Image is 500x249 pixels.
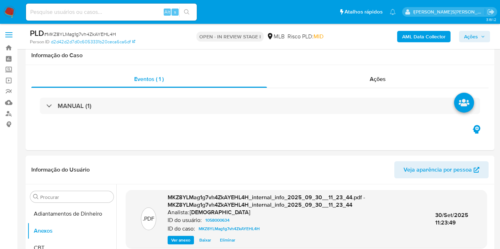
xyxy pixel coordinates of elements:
span: Atalhos rápidos [344,8,383,16]
span: Eventos ( 1 ) [134,75,164,83]
a: Sair [487,8,495,16]
a: Notificações [390,9,396,15]
p: ID do usuário: [168,217,202,224]
button: AML Data Collector [397,31,451,42]
span: 1058000634 [205,216,230,224]
p: .PDF [143,215,154,223]
a: 1058000634 [202,216,232,224]
span: Alt [164,9,170,15]
div: MANUAL (1) [40,98,480,114]
span: Ver anexo [171,237,190,244]
p: Analista: [168,209,189,216]
span: Baixar [199,237,211,244]
b: AML Data Collector [402,31,446,42]
span: 30/Set/2025 11:23:49 [435,211,468,227]
a: d2d42d2d7d0c6053331b20ceca6ca6df [51,39,135,45]
input: Procurar [40,194,111,200]
span: s [174,9,176,15]
span: MID [314,32,323,40]
button: Adiantamentos de Dinheiro [27,205,116,222]
span: Veja aparência por pessoa [404,161,472,178]
h6: [DEMOGRAPHIC_DATA] [190,209,250,216]
span: Risco PLD: [288,33,323,40]
button: Ver anexo [168,236,194,244]
p: OPEN - IN REVIEW STAGE I [196,32,264,42]
b: PLD [30,27,44,39]
p: ID do caso: [168,225,195,232]
input: Pesquise usuários ou casos... [26,7,197,17]
p: igor.silva@mercadolivre.com [413,9,485,15]
h1: Informação do Caso [31,52,489,59]
button: Veja aparência por pessoa [394,161,489,178]
h1: Informação do Usuário [31,166,90,173]
button: Baixar [196,236,215,244]
h3: MANUAL (1) [58,102,91,110]
b: Person ID [30,39,49,45]
a: MKZ8YLMag1g7vh4ZkAYEHL4H [196,224,263,233]
span: Ações [464,31,478,42]
span: Eliminar [220,237,235,244]
span: MKZ8YLMag1g7vh4ZkAYEHL4H_internal_info_2025_09_30__11_23_44.pdf - MKZ8YLMag1g7vh4ZkAYEHL4H_intern... [168,193,365,209]
button: Eliminar [216,236,239,244]
button: Procurar [33,194,39,200]
span: MKZ8YLMag1g7vh4ZkAYEHL4H [199,224,260,233]
span: Ações [370,75,386,83]
button: search-icon [179,7,194,17]
button: Anexos [27,222,116,239]
span: # MKZ8YLMag1g7vh4ZkAYEHL4H [44,31,116,38]
button: Ações [459,31,490,42]
div: MLB [267,33,285,40]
